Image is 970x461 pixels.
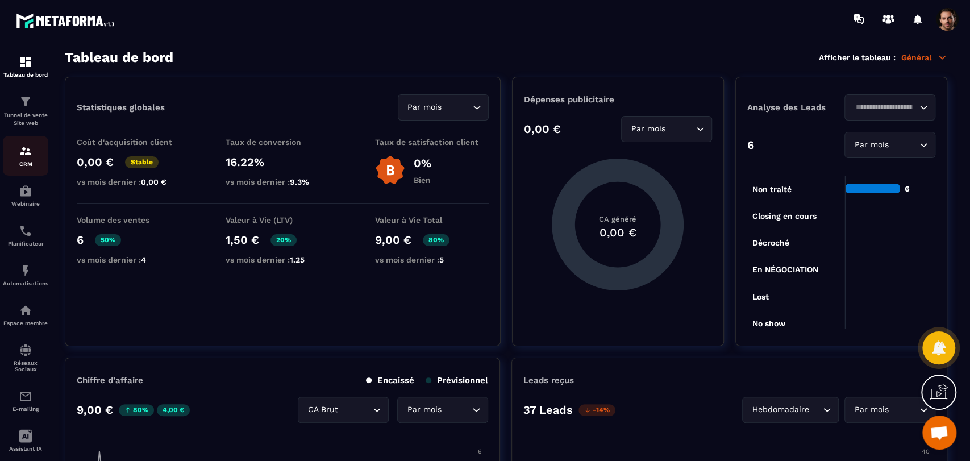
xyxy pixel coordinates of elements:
[524,122,561,136] p: 0,00 €
[19,95,32,109] img: formation
[375,155,405,185] img: b-badge-o.b3b20ee6.svg
[141,177,166,186] span: 0,00 €
[77,155,114,169] p: 0,00 €
[290,255,305,264] span: 1.25
[405,101,444,114] span: Par mois
[852,139,891,151] span: Par mois
[3,215,48,255] a: schedulerschedulerPlanificateur
[226,155,339,169] p: 16.22%
[478,448,482,455] tspan: 6
[852,404,891,416] span: Par mois
[226,138,339,147] p: Taux de conversion
[742,397,839,423] div: Search for option
[340,404,370,416] input: Search for option
[3,280,48,286] p: Automatisations
[119,404,154,416] p: 80%
[621,116,712,142] div: Search for option
[3,240,48,247] p: Planificateur
[77,233,84,247] p: 6
[77,215,190,225] p: Volume des ventes
[141,255,146,264] span: 4
[19,55,32,69] img: formation
[891,404,917,416] input: Search for option
[3,335,48,381] a: social-networksocial-networkRéseaux Sociaux
[290,177,309,186] span: 9.3%
[3,295,48,335] a: automationsautomationsEspace membre
[226,233,259,247] p: 1,50 €
[3,47,48,86] a: formationformationTableau de bord
[375,233,411,247] p: 9,00 €
[95,234,121,246] p: 50%
[628,123,668,135] span: Par mois
[3,406,48,412] p: E-mailing
[439,255,444,264] span: 5
[819,53,896,62] p: Afficher le tableau :
[77,255,190,264] p: vs mois dernier :
[157,404,190,416] p: 4,00 €
[19,224,32,238] img: scheduler
[922,448,930,455] tspan: 40
[77,102,165,113] p: Statistiques globales
[19,264,32,277] img: automations
[752,265,818,274] tspan: En NÉGOCIATION
[65,49,173,65] h3: Tableau de bord
[397,397,488,423] div: Search for option
[752,238,789,247] tspan: Décroché
[752,211,817,221] tspan: Closing en cours
[844,397,935,423] div: Search for option
[3,255,48,295] a: automationsautomationsAutomatisations
[752,319,786,328] tspan: No show
[523,403,573,417] p: 37 Leads
[19,184,32,198] img: automations
[3,136,48,176] a: formationformationCRM
[3,320,48,326] p: Espace membre
[375,215,489,225] p: Valeur à Vie Total
[844,132,935,158] div: Search for option
[426,375,488,385] p: Prévisionnel
[578,404,615,416] p: -14%
[891,139,917,151] input: Search for option
[747,138,754,152] p: 6
[922,416,956,450] div: Mở cuộc trò chuyện
[3,446,48,452] p: Assistant IA
[901,52,947,63] p: Général
[298,397,389,423] div: Search for option
[405,404,444,416] span: Par mois
[668,123,693,135] input: Search for option
[414,176,431,185] p: Bien
[226,177,339,186] p: vs mois dernier :
[3,176,48,215] a: automationsautomationsWebinaire
[3,421,48,460] a: Assistant IA
[3,86,48,136] a: formationformationTunnel de vente Site web
[125,156,159,168] p: Stable
[752,185,792,194] tspan: Non traité
[366,375,414,385] p: Encaissé
[226,215,339,225] p: Valeur à Vie (LTV)
[523,375,574,385] p: Leads reçus
[305,404,340,416] span: CA Brut
[3,111,48,127] p: Tunnel de vente Site web
[3,201,48,207] p: Webinaire
[750,404,811,416] span: Hebdomadaire
[752,292,769,301] tspan: Lost
[747,102,842,113] p: Analyse des Leads
[3,72,48,78] p: Tableau de bord
[3,360,48,372] p: Réseaux Sociaux
[3,381,48,421] a: emailemailE-mailing
[16,10,118,31] img: logo
[77,138,190,147] p: Coût d'acquisition client
[19,389,32,403] img: email
[19,144,32,158] img: formation
[270,234,297,246] p: 20%
[524,94,712,105] p: Dépenses publicitaire
[77,375,143,385] p: Chiffre d’affaire
[444,101,470,114] input: Search for option
[444,404,469,416] input: Search for option
[398,94,489,121] div: Search for option
[423,234,449,246] p: 80%
[77,403,113,417] p: 9,00 €
[414,156,431,170] p: 0%
[226,255,339,264] p: vs mois dernier :
[19,304,32,317] img: automations
[3,161,48,167] p: CRM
